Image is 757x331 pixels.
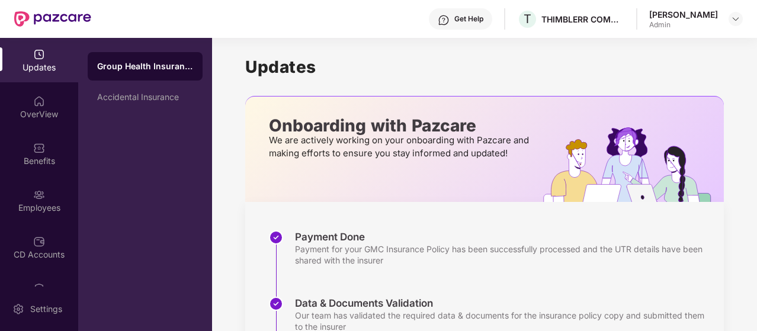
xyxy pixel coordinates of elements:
[649,20,718,30] div: Admin
[33,95,45,107] img: svg+xml;base64,PHN2ZyBpZD0iSG9tZSIgeG1sbnM9Imh0dHA6Ly93d3cudzMub3JnLzIwMDAvc3ZnIiB3aWR0aD0iMjAiIG...
[269,230,283,245] img: svg+xml;base64,PHN2ZyBpZD0iU3RlcC1Eb25lLTMyeDMyIiB4bWxucz0iaHR0cDovL3d3dy53My5vcmcvMjAwMC9zdmciIH...
[33,282,45,294] img: svg+xml;base64,PHN2ZyBpZD0iQ2xhaW0iIHhtbG5zPSJodHRwOi8vd3d3LnczLm9yZy8yMDAwL3N2ZyIgd2lkdGg9IjIwIi...
[541,14,624,25] div: THIMBLERR COMMERCE AND TECHNOLOGY PRIVATE LIMITED
[245,57,724,77] h1: Updates
[27,303,66,315] div: Settings
[97,92,193,102] div: Accidental Insurance
[295,243,712,266] div: Payment for your GMC Insurance Policy has been successfully processed and the UTR details have be...
[14,11,91,27] img: New Pazcare Logo
[269,134,533,160] p: We are actively working on your onboarding with Pazcare and making efforts to ensure you stay inf...
[269,120,533,131] p: Onboarding with Pazcare
[543,127,724,202] img: hrOnboarding
[33,142,45,154] img: svg+xml;base64,PHN2ZyBpZD0iQmVuZWZpdHMiIHhtbG5zPSJodHRwOi8vd3d3LnczLm9yZy8yMDAwL3N2ZyIgd2lkdGg9Ij...
[524,12,531,26] span: T
[33,49,45,60] img: svg+xml;base64,PHN2ZyBpZD0iVXBkYXRlZCIgeG1sbnM9Imh0dHA6Ly93d3cudzMub3JnLzIwMDAvc3ZnIiB3aWR0aD0iMj...
[295,297,712,310] div: Data & Documents Validation
[33,189,45,201] img: svg+xml;base64,PHN2ZyBpZD0iRW1wbG95ZWVzIiB4bWxucz0iaHR0cDovL3d3dy53My5vcmcvMjAwMC9zdmciIHdpZHRoPS...
[33,236,45,248] img: svg+xml;base64,PHN2ZyBpZD0iQ0RfQWNjb3VudHMiIGRhdGEtbmFtZT0iQ0QgQWNjb3VudHMiIHhtbG5zPSJodHRwOi8vd3...
[97,60,193,72] div: Group Health Insurance
[295,230,712,243] div: Payment Done
[731,14,740,24] img: svg+xml;base64,PHN2ZyBpZD0iRHJvcGRvd24tMzJ4MzIiIHhtbG5zPSJodHRwOi8vd3d3LnczLm9yZy8yMDAwL3N2ZyIgd2...
[438,14,450,26] img: svg+xml;base64,PHN2ZyBpZD0iSGVscC0zMngzMiIgeG1sbnM9Imh0dHA6Ly93d3cudzMub3JnLzIwMDAvc3ZnIiB3aWR0aD...
[649,9,718,20] div: [PERSON_NAME]
[12,303,24,315] img: svg+xml;base64,PHN2ZyBpZD0iU2V0dGluZy0yMHgyMCIgeG1sbnM9Imh0dHA6Ly93d3cudzMub3JnLzIwMDAvc3ZnIiB3aW...
[269,297,283,311] img: svg+xml;base64,PHN2ZyBpZD0iU3RlcC1Eb25lLTMyeDMyIiB4bWxucz0iaHR0cDovL3d3dy53My5vcmcvMjAwMC9zdmciIH...
[454,14,483,24] div: Get Help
